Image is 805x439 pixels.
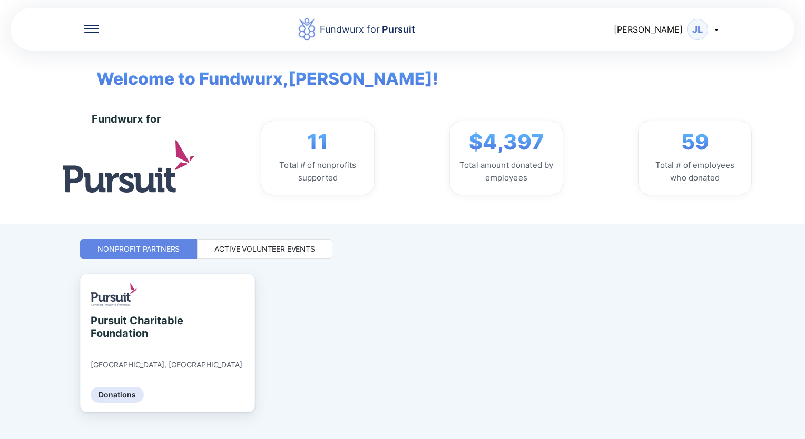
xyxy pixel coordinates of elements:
[681,129,709,155] span: 59
[214,244,315,254] div: Active Volunteer Events
[270,159,366,184] div: Total # of nonprofits supported
[458,159,554,184] div: Total amount donated by employees
[307,129,328,155] span: 11
[91,360,242,370] div: [GEOGRAPHIC_DATA], [GEOGRAPHIC_DATA]
[97,244,180,254] div: Nonprofit Partners
[320,22,415,37] div: Fundwurx for
[647,159,743,184] div: Total # of employees who donated
[63,140,194,192] img: logo.jpg
[614,24,683,35] span: [PERSON_NAME]
[91,387,144,403] div: Donations
[687,19,708,40] div: JL
[92,113,161,125] div: Fundwurx for
[380,24,415,35] span: Pursuit
[81,51,438,92] span: Welcome to Fundwurx, [PERSON_NAME] !
[469,129,544,155] span: $4,397
[91,314,187,340] div: Pursuit Charitable Foundation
